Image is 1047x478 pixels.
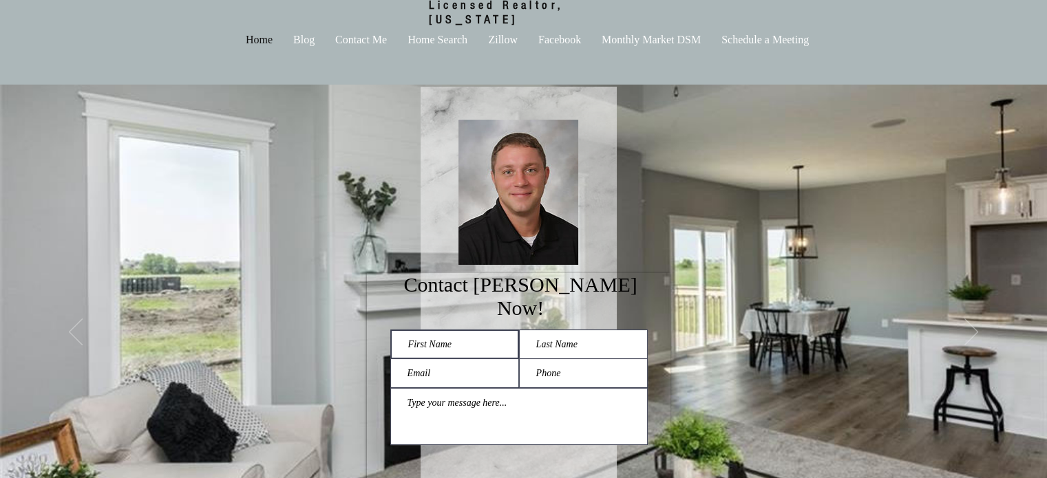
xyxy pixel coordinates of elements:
a: Home Search [397,31,478,48]
nav: Site [195,31,860,48]
input: Email [390,358,519,388]
a: Home [235,31,283,48]
a: Blog [283,31,325,48]
p: Home [239,31,279,48]
button: Next [964,318,978,347]
input: First Name [390,329,519,359]
span: Contact [PERSON_NAME] Now! [403,273,637,319]
p: Monthly Market DSM [595,31,708,48]
a: Zillow [478,31,528,48]
input: Last Name [519,329,648,359]
a: Monthly Market DSM [591,31,711,48]
img: 12034403_1203879192961678_81641584542374 [458,120,578,265]
p: Zillow [481,31,525,48]
input: Phone [519,358,648,388]
p: Contact Me [328,31,394,48]
p: Facebook [531,31,588,48]
p: Home Search [401,31,474,48]
p: Blog [286,31,321,48]
a: Contact Me [325,31,397,48]
button: Previous [69,318,83,347]
a: Facebook [528,31,591,48]
p: Schedule a Meeting [715,31,816,48]
a: Schedule a Meeting [711,31,819,48]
